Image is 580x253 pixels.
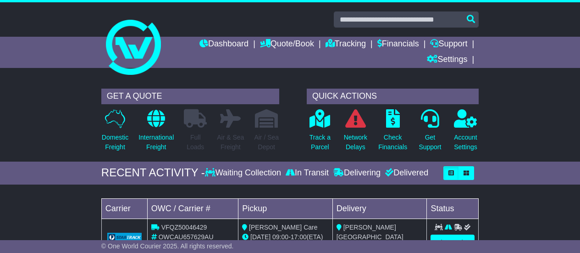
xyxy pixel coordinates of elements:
td: Status [427,198,479,219]
span: 09:00 [272,233,288,241]
p: Get Support [419,133,441,152]
div: - (ETA) [242,232,329,242]
p: Air / Sea Depot [254,133,279,152]
div: Delivered [383,168,428,178]
a: InternationalFreight [138,109,174,157]
div: Delivering [331,168,383,178]
a: AccountSettings [453,109,478,157]
p: Air & Sea Freight [217,133,244,152]
p: Network Delays [344,133,367,152]
div: QUICK ACTIONS [307,89,479,104]
p: Track a Parcel [309,133,331,152]
span: OWCAU657629AU [159,233,214,241]
div: In Transit [283,168,331,178]
a: Track aParcel [309,109,331,157]
div: GET A QUOTE [101,89,279,104]
a: CheckFinancials [378,109,408,157]
a: Financials [377,37,419,52]
a: DomesticFreight [101,109,129,157]
td: Delivery [332,198,427,219]
a: GetSupport [418,109,442,157]
p: International Freight [138,133,174,152]
span: [PERSON_NAME] Care [249,224,317,231]
a: Dashboard [199,37,249,52]
span: © One World Courier 2025. All rights reserved. [101,242,234,250]
p: Full Loads [184,133,207,152]
div: RECENT ACTIVITY - [101,166,205,180]
span: [DATE] [250,233,271,241]
a: NetworkDelays [343,109,368,157]
td: Pickup [238,198,333,219]
p: Account Settings [454,133,477,152]
span: VFQZ50046429 [161,224,207,231]
td: OWC / Carrier # [147,198,238,219]
a: View Order [431,235,475,251]
a: Quote/Book [260,37,314,52]
span: [PERSON_NAME][GEOGRAPHIC_DATA] [337,224,403,241]
div: Waiting Collection [205,168,283,178]
a: Support [430,37,467,52]
a: Settings [427,52,467,68]
p: Domestic Freight [102,133,128,152]
span: 17:00 [291,233,307,241]
p: Check Financials [378,133,407,152]
a: Tracking [326,37,366,52]
td: Carrier [101,198,147,219]
img: GetCarrierServiceLogo [107,233,142,242]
